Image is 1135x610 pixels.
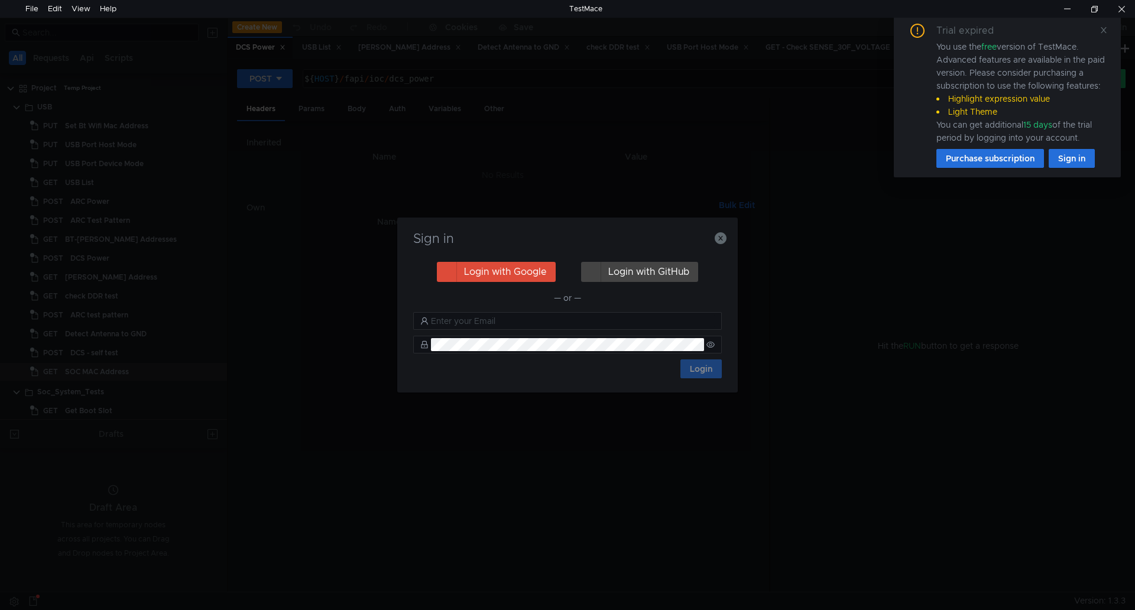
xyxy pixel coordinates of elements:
[1023,119,1052,130] span: 15 days
[1049,149,1095,168] button: Sign in
[411,232,724,246] h3: Sign in
[981,41,997,52] span: free
[936,92,1107,105] li: Highlight expression value
[936,149,1044,168] button: Purchase subscription
[581,262,698,282] button: Login with GitHub
[413,291,722,305] div: — or —
[936,24,1008,38] div: Trial expired
[936,105,1107,118] li: Light Theme
[437,262,556,282] button: Login with Google
[431,314,715,327] input: Enter your Email
[936,118,1107,144] div: You can get additional of the trial period by logging into your account.
[936,40,1107,144] div: You use the version of TestMace. Advanced features are available in the paid version. Please cons...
